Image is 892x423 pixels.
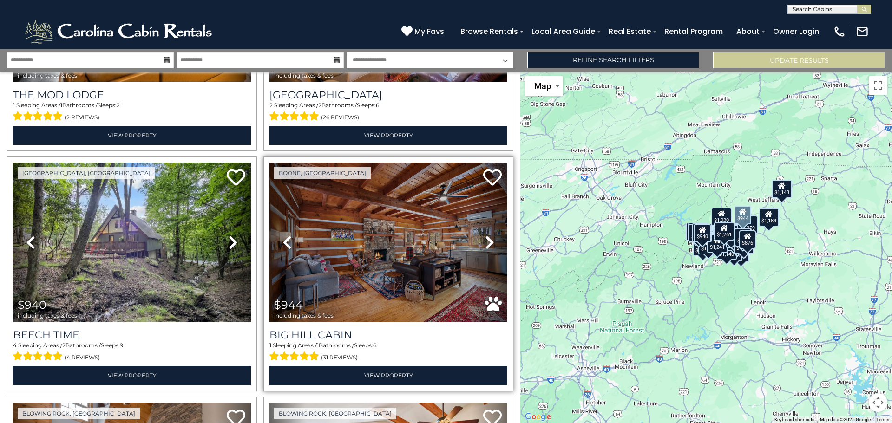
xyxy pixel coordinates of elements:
span: Map [534,81,551,91]
img: thumbnail_167466931.jpeg [13,163,251,322]
a: Blowing Rock, [GEOGRAPHIC_DATA] [18,408,140,419]
a: The Mod Lodge [13,89,251,101]
img: Google [523,411,553,423]
span: 2 [117,102,120,109]
div: $1,143 [772,179,792,198]
button: Toggle fullscreen view [869,76,887,95]
span: 1 [60,102,62,109]
img: phone-regular-white.png [833,25,846,38]
div: $1,140 [716,241,737,260]
span: including taxes & fees [274,72,334,78]
img: White-1-2.png [23,18,216,46]
span: 6 [373,342,376,349]
div: $988 [726,243,742,261]
a: [GEOGRAPHIC_DATA], [GEOGRAPHIC_DATA] [18,167,155,179]
div: $1,152 [693,237,713,256]
span: 9 [120,342,123,349]
div: $1,259 [737,215,758,234]
a: Owner Login [768,23,824,39]
div: $1,261 [714,222,735,241]
div: $944 [735,206,751,224]
span: including taxes & fees [274,312,334,319]
a: Open this area in Google Maps (opens a new window) [523,411,553,423]
button: Update Results [713,52,885,68]
div: Sleeping Areas / Bathrooms / Sleeps: [13,101,251,124]
div: $1,267 [734,235,754,254]
span: 2 [318,102,321,109]
span: 2 [62,342,66,349]
a: Add to favorites [483,168,502,188]
div: $1,184 [759,208,779,227]
a: View Property [269,126,507,145]
span: $944 [274,298,303,312]
a: Local Area Guide [527,23,600,39]
button: Keyboard shortcuts [774,416,814,423]
a: Browse Rentals [456,23,523,39]
a: View Property [13,126,251,145]
span: 1 [13,102,15,109]
div: Sleeping Areas / Bathrooms / Sleeps: [13,341,251,364]
a: Refine Search Filters [527,52,699,68]
span: 6 [376,102,379,109]
a: Beech Time [13,329,251,341]
a: Real Estate [604,23,656,39]
div: $1,241 [707,234,728,253]
a: About [732,23,764,39]
div: $876 [739,230,756,249]
span: (26 reviews) [321,111,359,124]
span: $940 [18,298,46,312]
span: including taxes & fees [18,72,77,78]
h3: Summit Haven [269,89,507,101]
span: 1 [317,342,319,349]
div: $1,157 [686,222,706,241]
span: 1 [269,342,271,349]
span: (31 reviews) [321,351,358,364]
a: [GEOGRAPHIC_DATA] [269,89,507,101]
span: (2 reviews) [65,111,99,124]
div: $833 [735,228,751,247]
a: View Property [269,366,507,385]
a: Add to favorites [227,168,245,188]
div: $971 [733,244,749,262]
img: thumbnail_163280490.jpeg [269,163,507,322]
a: Blowing Rock, [GEOGRAPHIC_DATA] [274,408,396,419]
a: Terms (opens in new tab) [876,417,889,422]
span: 4 [13,342,17,349]
span: My Favs [414,26,444,37]
div: $1,286 [692,223,712,241]
span: 2 [269,102,273,109]
button: Map camera controls [869,393,887,412]
div: $1,195 [698,236,719,254]
a: Rental Program [660,23,728,39]
div: $1,252 [721,225,741,243]
a: View Property [13,366,251,385]
span: Map data ©2025 Google [820,417,871,422]
a: Big Hill Cabin [269,329,507,341]
div: $1,020 [711,208,732,226]
span: including taxes & fees [18,312,77,319]
a: My Favs [401,26,446,38]
div: $1,222 [688,222,708,241]
img: mail-regular-white.png [856,25,869,38]
a: Boone, [GEOGRAPHIC_DATA] [274,167,371,179]
div: $940 [694,224,711,242]
div: Sleeping Areas / Bathrooms / Sleeps: [269,341,507,364]
div: Sleeping Areas / Bathrooms / Sleeps: [269,101,507,124]
span: (4 reviews) [65,351,100,364]
div: $1,285 [689,224,709,242]
button: Change map style [525,76,563,96]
